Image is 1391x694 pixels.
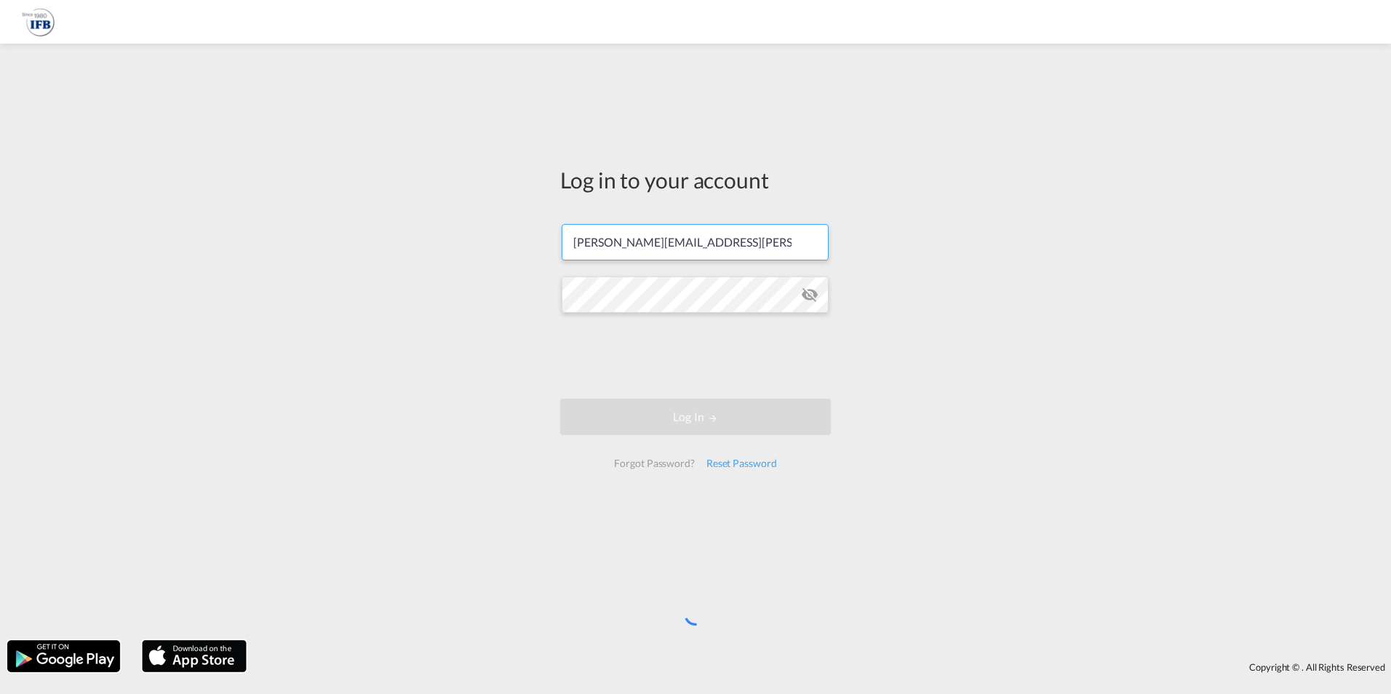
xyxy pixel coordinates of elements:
div: Forgot Password? [608,450,700,476]
div: Reset Password [701,450,783,476]
img: b628ab10256c11eeb52753acbc15d091.png [22,6,55,39]
div: Log in to your account [560,164,831,195]
div: Copyright © . All Rights Reserved [254,655,1391,679]
img: apple.png [140,639,248,674]
img: google.png [6,639,121,674]
iframe: reCAPTCHA [585,327,806,384]
input: Enter email/phone number [562,224,829,260]
button: LOGIN [560,399,831,435]
md-icon: icon-eye-off [801,286,818,303]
